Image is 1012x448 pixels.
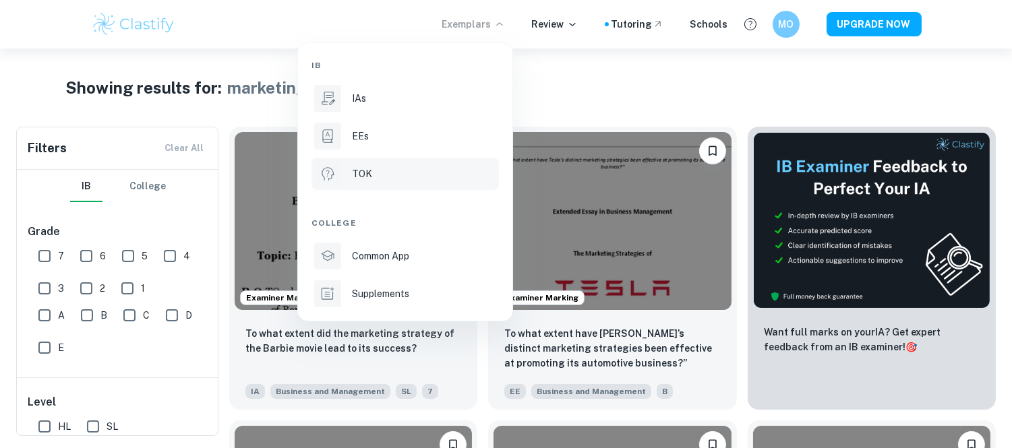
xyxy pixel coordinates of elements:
[352,286,409,301] p: Supplements
[352,249,409,263] p: Common App
[311,278,499,310] a: Supplements
[311,82,499,115] a: IAs
[311,240,499,272] a: Common App
[311,120,499,152] a: EEs
[311,158,499,190] a: TOK
[352,129,369,143] p: EEs
[311,59,321,71] span: IB
[352,166,372,181] p: TOK
[311,217,357,229] span: College
[352,91,366,106] p: IAs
